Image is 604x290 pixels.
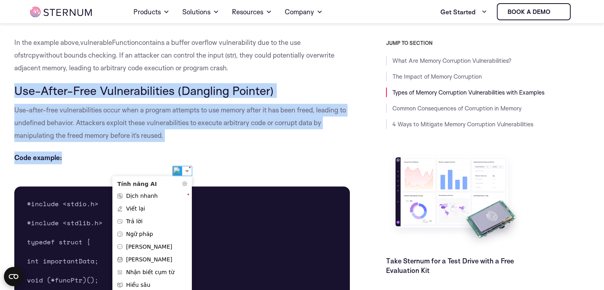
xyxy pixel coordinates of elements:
[27,199,98,209] span: #include <stdio.h>
[39,51,227,59] span: without bounds checking. If an attacker can control the input (
[392,57,511,64] a: What Are Memory Corruption Vulnerabilities?
[14,106,346,139] span: Use-after-free vulnerabilities occur when a program attempts to use memory after it has been free...
[30,7,92,17] img: sternum iot
[80,38,139,46] span: vulnerableFunction
[14,83,274,98] span: Use-After-Free Vulnerabilities (Dangling Pointer)
[27,256,98,266] span: int importantData;
[285,1,323,23] a: Company
[232,1,272,23] a: Resources
[20,51,39,59] span: strcpy
[14,38,80,46] span: In the example above,
[440,4,487,20] a: Get Started
[27,218,102,228] span: #include <stdlib.h>
[182,1,219,23] a: Solutions
[386,151,525,250] img: Take Sternum for a Test Drive with a Free Evaluation Kit
[392,73,482,80] a: The Impact of Memory Corruption
[392,104,521,112] a: Common Consequences of Corruption in Memory
[392,120,533,128] a: 4 Ways to Mitigate Memory Corruption Vulnerabilities
[14,38,301,59] span: contains a buffer overflow vulnerability due to the use of
[4,267,23,286] button: Open CMP widget
[133,1,170,23] a: Products
[554,9,560,15] img: sternum iot
[497,3,571,20] a: Book a demo
[392,89,544,96] a: Types of Memory Corruption Vulnerabilities with Examples
[27,237,91,247] span: typedef struct {
[386,40,590,46] h3: JUMP TO SECTION
[14,153,62,162] b: Code example:
[27,275,98,285] span: void (*funcPtr)();
[227,51,234,59] span: str
[386,257,514,275] a: Take Sternum for a Test Drive with a Free Evaluation Kit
